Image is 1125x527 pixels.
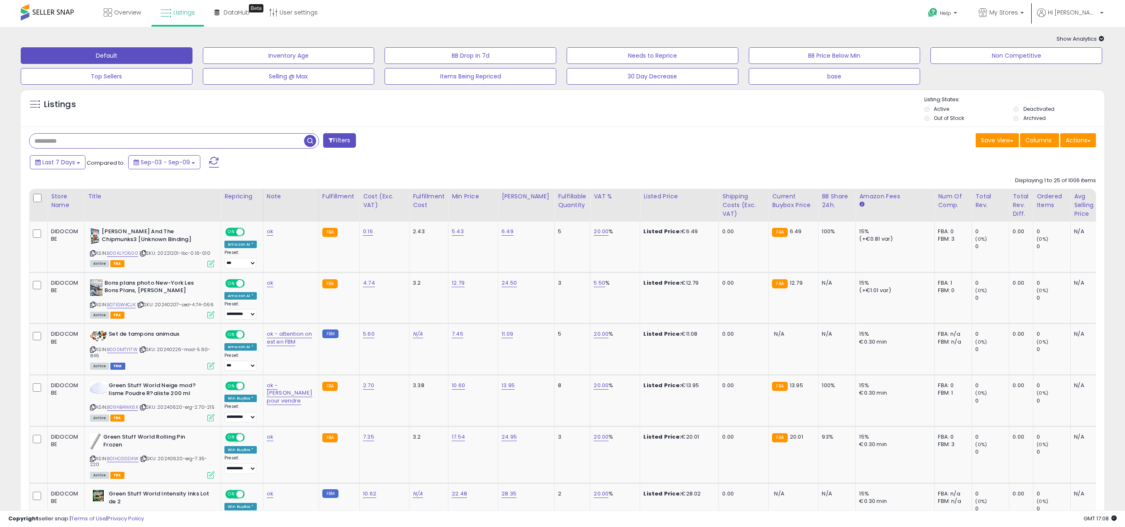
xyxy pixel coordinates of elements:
[90,472,109,479] span: All listings currently available for purchase on Amazon
[643,330,712,338] div: €11.08
[772,382,787,391] small: FBA
[363,227,373,236] a: 0.16
[790,227,802,235] span: 6.49
[594,433,609,441] a: 20.00
[244,229,257,236] span: OFF
[558,490,584,498] div: 2
[107,515,144,522] a: Privacy Policy
[51,490,78,505] div: DIDOCOM BE
[1037,390,1048,396] small: (0%)
[975,243,1009,250] div: 0
[226,383,236,390] span: ON
[502,227,514,236] a: 6.49
[594,279,605,287] a: 5.50
[643,382,712,389] div: €13.95
[976,133,1019,147] button: Save View
[224,192,260,201] div: Repricing
[975,505,1009,512] div: 0
[859,279,928,287] div: 15%
[722,330,762,338] div: 0.00
[822,279,849,287] div: N/A
[859,235,928,243] div: (+€0.81 var)
[934,115,964,122] label: Out of Stock
[363,192,406,210] div: Cost (Exc. VAT)
[940,10,951,17] span: Help
[859,389,928,397] div: €0.30 min
[224,353,257,371] div: Preset:
[139,250,210,256] span: | SKU: 20221201-lbc-0.16-010
[244,331,257,338] span: OFF
[249,4,263,12] div: Tooltip anchor
[413,192,445,210] div: Fulfillment Cost
[975,441,987,448] small: (0%)
[103,433,204,451] b: Green Stuff World Rolling Pin Frozen
[1013,433,1027,441] div: 0.00
[938,235,965,243] div: FBM: 3
[859,338,928,346] div: €0.30 min
[244,434,257,441] span: OFF
[110,260,124,267] span: FBA
[938,498,965,505] div: FBM: n/a
[224,241,257,248] div: Amazon AI *
[594,490,633,498] div: %
[594,227,609,236] a: 20.00
[859,441,928,448] div: €0.30 min
[90,330,107,342] img: 41yPyuQxBwL._SL40_.jpg
[139,404,214,410] span: | SKU: 20240620-erg-2.70-215
[859,382,928,389] div: 15%
[30,155,85,169] button: Last 7 Days
[90,228,100,244] img: 51yHGFGmtbL._SL40_.jpg
[975,192,1006,210] div: Total Rev.
[1037,441,1048,448] small: (0%)
[224,455,257,474] div: Preset:
[90,455,207,468] span: | SKU: 20240620-erg-7.35-220
[938,287,965,294] div: FBM: 0
[107,404,138,411] a: B09NB4WK6X
[452,490,467,498] a: 22.48
[938,279,965,287] div: FBA: 1
[110,415,124,422] span: FBA
[90,382,214,420] div: ASIN:
[1037,490,1070,498] div: 0
[363,381,374,390] a: 2.70
[224,292,257,300] div: Amazon AI *
[502,192,551,201] div: [PERSON_NAME]
[921,1,965,27] a: Help
[71,515,106,522] a: Terms of Use
[51,382,78,397] div: DIDOCOM BE
[1074,192,1104,218] div: Avg Selling Price
[90,330,214,368] div: ASIN:
[643,433,712,441] div: €20.01
[452,381,465,390] a: 10.60
[1037,339,1048,345] small: (0%)
[1084,515,1117,522] span: 2025-09-17 17:08 GMT
[989,8,1018,17] span: My Stores
[558,330,584,338] div: 5
[413,279,442,287] div: 3.2
[822,228,849,235] div: 100%
[594,228,633,235] div: %
[643,330,681,338] b: Listed Price:
[363,490,376,498] a: 10.62
[51,330,78,345] div: DIDOCOM BE
[110,363,125,370] span: FBM
[128,155,200,169] button: Sep-03 - Sep-09
[452,279,465,287] a: 12.79
[558,433,584,441] div: 3
[938,330,965,338] div: FBA: n/a
[643,228,712,235] div: €6.49
[224,250,257,268] div: Preset:
[722,192,765,218] div: Shipping Costs (Exc. VAT)
[109,490,209,507] b: Green Stuff World Intensity Inks Lot de 2
[44,99,76,110] h5: Listings
[859,330,928,338] div: 15%
[1037,236,1048,242] small: (0%)
[226,491,236,498] span: ON
[558,192,587,210] div: Fulfillable Quantity
[1074,490,1101,498] div: N/A
[859,228,928,235] div: 15%
[594,382,633,389] div: %
[1074,279,1101,287] div: N/A
[502,381,515,390] a: 13.95
[502,330,513,338] a: 11.09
